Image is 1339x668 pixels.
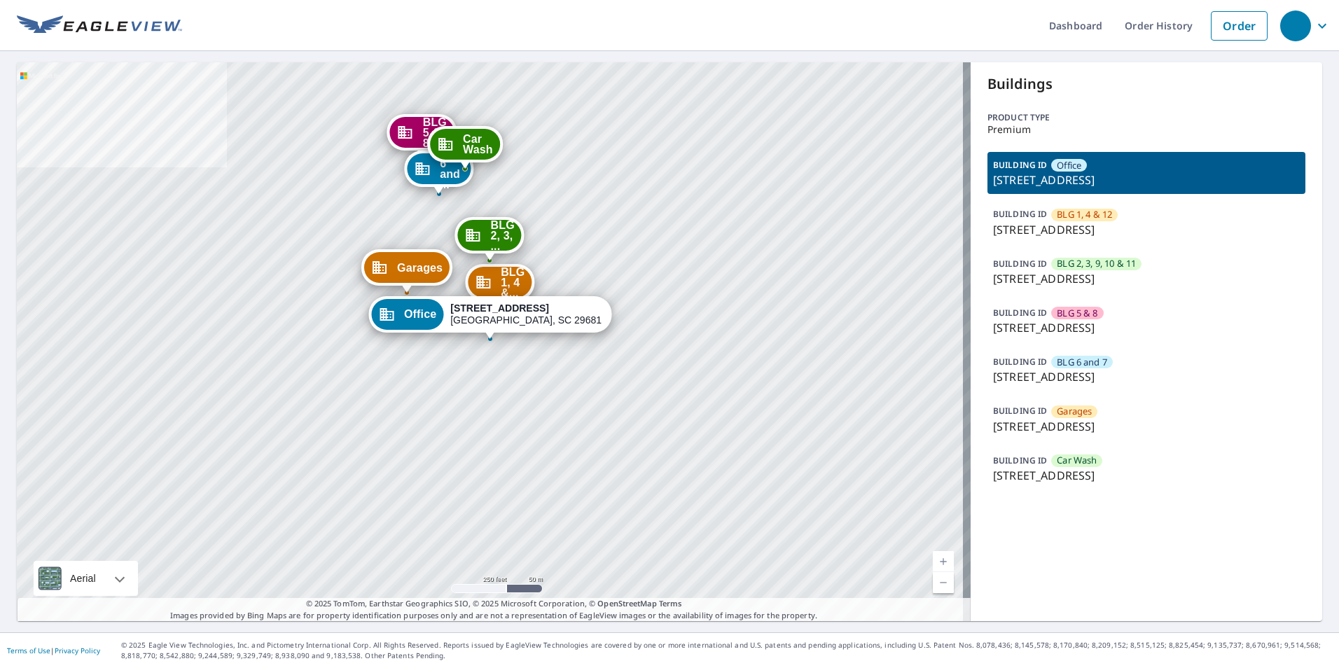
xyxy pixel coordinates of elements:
[1057,159,1081,172] span: Office
[455,217,525,260] div: Dropped pin, building BLG 2, 3, 9, 10 & 11, Commercial property, 535 Brookwood Point Pl Simpsonvi...
[463,134,493,155] span: Car Wash
[501,267,525,298] span: BLG 1, 4 &...
[440,148,464,190] span: BLG 6 and ...
[993,270,1300,287] p: [STREET_ADDRESS]
[34,561,138,596] div: Aerial
[993,208,1047,220] p: BUILDING ID
[450,302,549,314] strong: [STREET_ADDRESS]
[121,640,1332,661] p: © 2025 Eagle View Technologies, Inc. and Pictometry International Corp. All Rights Reserved. Repo...
[1057,454,1097,467] span: Car Wash
[1211,11,1268,41] a: Order
[361,249,452,293] div: Dropped pin, building Garages, Commercial property, 535 Brookwood Point Pl Simpsonville, SC 29681
[1057,405,1092,418] span: Garages
[1057,257,1136,270] span: BLG 2, 3, 9, 10 & 11
[1057,307,1097,320] span: BLG 5 & 8
[993,258,1047,270] p: BUILDING ID
[491,220,515,251] span: BLG 2, 3, ...
[368,296,611,340] div: Dropped pin, building Office, Commercial property, 535 Brookwood Point Pl Simpsonville, SC 29681
[404,151,473,194] div: Dropped pin, building BLG 6 and 7, Commercial property, 535 Brookwood Point Pl Simpsonville, SC 2...
[993,467,1300,484] p: [STREET_ADDRESS]
[7,646,50,655] a: Terms of Use
[404,309,436,319] span: Office
[993,356,1047,368] p: BUILDING ID
[397,263,443,273] span: Garages
[933,572,954,593] a: Current Level 17, Zoom Out
[1057,356,1107,369] span: BLG 6 and 7
[17,598,971,621] p: Images provided by Bing Maps are for property identification purposes only and are not a represen...
[427,126,503,169] div: Dropped pin, building Car Wash, Commercial property, 535 Brookwood Point Pl Simpsonville, SC 29681
[597,598,656,608] a: OpenStreetMap
[993,405,1047,417] p: BUILDING ID
[993,368,1300,385] p: [STREET_ADDRESS]
[987,74,1305,95] p: Buildings
[7,646,100,655] p: |
[55,646,100,655] a: Privacy Policy
[1057,208,1112,221] span: BLG 1, 4 & 12
[659,598,682,608] a: Terms
[465,264,534,307] div: Dropped pin, building BLG 1, 4 & 12, Commercial property, 535 Brookwood Point Pl Simpsonville, SC...
[993,172,1300,188] p: [STREET_ADDRESS]
[993,319,1300,336] p: [STREET_ADDRESS]
[423,117,447,148] span: BLG 5 & 8
[993,418,1300,435] p: [STREET_ADDRESS]
[66,561,100,596] div: Aerial
[993,159,1047,171] p: BUILDING ID
[987,124,1305,135] p: Premium
[987,111,1305,124] p: Product type
[17,15,182,36] img: EV Logo
[993,307,1047,319] p: BUILDING ID
[450,302,602,326] div: [GEOGRAPHIC_DATA], SC 29681
[306,598,682,610] span: © 2025 TomTom, Earthstar Geographics SIO, © 2025 Microsoft Corporation, ©
[993,454,1047,466] p: BUILDING ID
[993,221,1300,238] p: [STREET_ADDRESS]
[933,551,954,572] a: Current Level 17, Zoom In
[387,114,457,158] div: Dropped pin, building BLG 5 & 8, Commercial property, 535 Brookwood Point Pl Simpsonville, SC 29681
